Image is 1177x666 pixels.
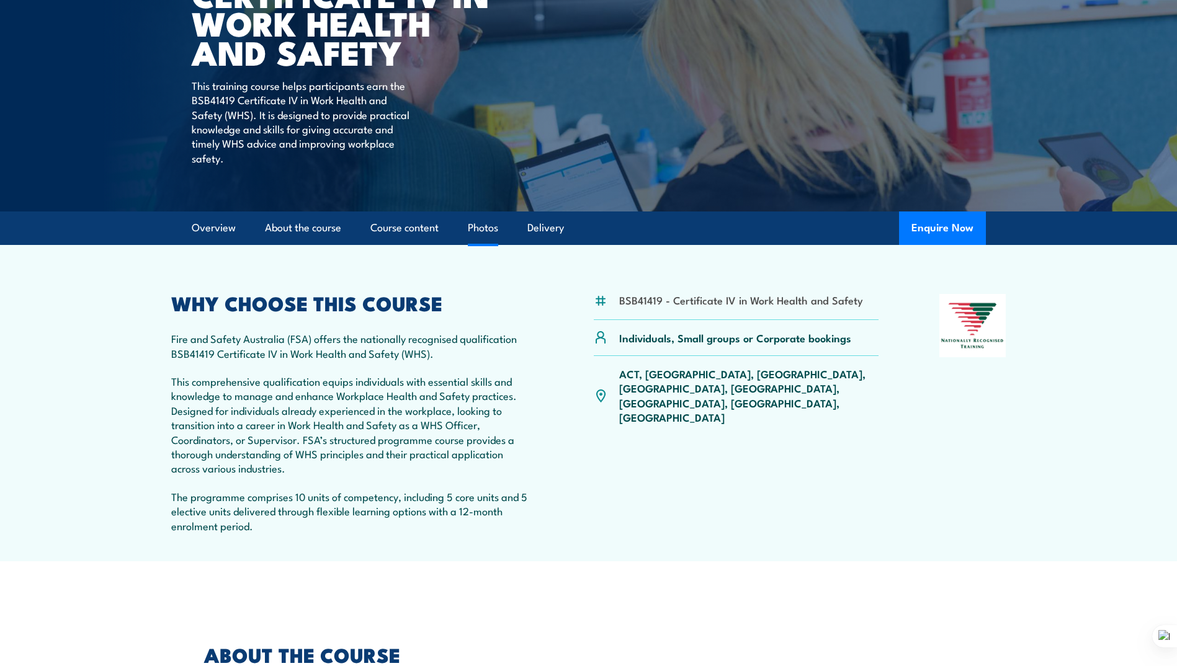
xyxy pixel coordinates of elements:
button: Enquire Now [899,211,986,245]
p: This training course helps participants earn the BSB41419 Certificate IV in Work Health and Safet... [192,78,418,165]
a: Overview [192,211,236,244]
h2: WHY CHOOSE THIS COURSE [171,294,534,311]
p: The programme comprises 10 units of competency, including 5 core units and 5 elective units deliv... [171,489,534,533]
p: Individuals, Small groups or Corporate bookings [619,331,851,345]
img: Nationally Recognised Training logo. [939,294,1006,357]
a: About the course [265,211,341,244]
a: Course content [370,211,439,244]
h2: ABOUT THE COURSE [204,646,532,663]
p: This comprehensive qualification equips individuals with essential skills and knowledge to manage... [171,374,534,476]
a: Delivery [527,211,564,244]
p: ACT, [GEOGRAPHIC_DATA], [GEOGRAPHIC_DATA], [GEOGRAPHIC_DATA], [GEOGRAPHIC_DATA], [GEOGRAPHIC_DATA... [619,366,879,425]
p: Fire and Safety Australia (FSA) offers the nationally recognised qualification BSB41419 Certifica... [171,331,534,360]
li: BSB41419 - Certificate IV in Work Health and Safety [619,293,863,307]
a: Photos [468,211,498,244]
